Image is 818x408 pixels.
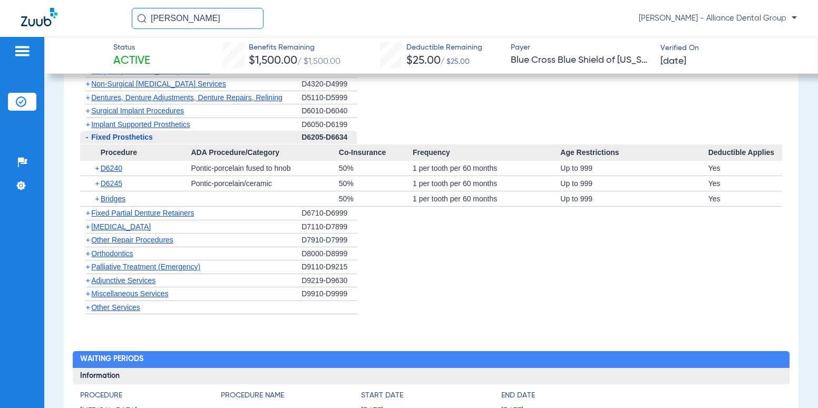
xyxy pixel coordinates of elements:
h4: Procedure [80,390,220,401]
span: + [86,236,90,244]
span: + [86,263,90,271]
span: + [95,161,101,176]
div: 50% [339,161,413,176]
div: D9219-D9630 [301,274,357,288]
span: $1,500.00 [249,55,297,66]
div: Yes [708,176,782,191]
span: Benefits Remaining [249,42,340,53]
span: Payer [511,42,651,53]
img: Zuub Logo [21,8,57,26]
h2: Waiting Periods [73,351,790,368]
div: D8000-D8999 [301,247,357,261]
h4: End Date [501,390,782,401]
span: + [86,80,90,88]
div: Pontic-porcelain fused to hnob [191,161,338,176]
span: Palliative Treatment (Emergency) [91,263,200,271]
span: Procedure [80,144,191,161]
span: + [86,222,90,231]
span: Verified On [660,43,801,54]
span: Dentures, Denture Adjustments, Denture Repairs, Relining [91,93,283,102]
div: 1 per tooth per 60 months [413,161,560,176]
span: + [86,276,90,285]
span: Fixed Prosthetics [91,133,153,141]
span: D6240 [101,164,122,172]
span: Bridges [101,195,125,203]
app-breakdown-title: End Date [501,390,782,405]
span: + [86,120,90,129]
span: ADA Procedure/Category [191,144,338,161]
span: Frequency [413,144,560,161]
span: Other Repair Procedures [91,236,173,244]
span: Deductible Applies [708,144,782,161]
span: Blue Cross Blue Shield of [US_STATE] [511,54,651,67]
img: hamburger-icon [14,45,31,57]
div: D4320-D4999 [301,77,357,91]
div: Up to 999 [560,191,708,206]
div: D6050-D6199 [301,118,357,131]
span: Surgical [MEDICAL_DATA] Services [91,66,210,75]
h4: Start Date [361,390,501,401]
span: Deductible Remaining [406,42,482,53]
span: + [95,176,101,191]
input: Search for patients [132,8,264,29]
div: D6710-D6999 [301,207,357,220]
span: Other Services [91,303,140,312]
h4: Procedure Name [221,390,361,401]
div: Pontic-porcelain/ceramic [191,176,338,191]
span: Fixed Partial Denture Retainers [91,209,194,217]
span: Status [113,42,150,53]
app-breakdown-title: Procedure Name [221,390,361,405]
span: $25.00 [406,55,441,66]
div: D6010-D6040 [301,104,357,118]
span: Active [113,54,150,69]
div: Up to 999 [560,176,708,191]
div: D6205-D6634 [301,131,357,144]
span: + [95,191,101,206]
span: + [86,249,90,258]
img: Search Icon [137,14,147,23]
span: + [86,66,90,75]
div: 1 per tooth per 60 months [413,176,560,191]
div: D7110-D7899 [301,220,357,234]
span: D6245 [101,179,122,188]
div: Yes [708,191,782,206]
app-breakdown-title: Start Date [361,390,501,405]
span: Co-Insurance [339,144,413,161]
span: [PERSON_NAME] - Alliance Dental Group [639,13,797,24]
span: Orthodontics [91,249,133,258]
span: + [86,289,90,298]
h3: Information [73,368,790,385]
div: 1 per tooth per 60 months [413,191,560,206]
span: Non-Surgical [MEDICAL_DATA] Services [91,80,226,88]
span: + [86,209,90,217]
span: Surgical Implant Procedures [91,106,184,115]
span: Age Restrictions [560,144,708,161]
span: [DATE] [660,55,686,68]
div: 50% [339,176,413,191]
span: / $1,500.00 [297,57,340,66]
div: D9910-D9999 [301,287,357,301]
span: Miscellaneous Services [91,289,168,298]
app-breakdown-title: Procedure [80,390,220,405]
span: Implant Supported Prosthetics [91,120,190,129]
div: D7910-D7999 [301,234,357,247]
span: + [86,93,90,102]
div: D5110-D5999 [301,91,357,105]
span: Adjunctive Services [91,276,155,285]
div: Yes [708,161,782,176]
div: Up to 999 [560,161,708,176]
span: [MEDICAL_DATA] [91,222,151,231]
span: + [86,106,90,115]
div: 50% [339,191,413,206]
span: + [86,303,90,312]
div: D9110-D9215 [301,260,357,274]
span: - [86,133,89,141]
span: / $25.00 [441,58,470,65]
